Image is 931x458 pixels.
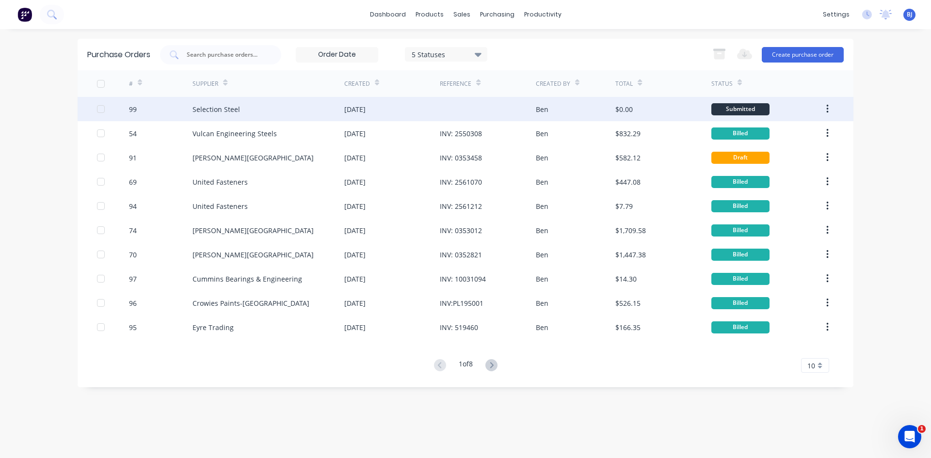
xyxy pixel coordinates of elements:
[344,79,370,88] div: Created
[129,298,137,308] div: 96
[711,321,770,333] div: Billed
[440,274,486,284] div: INV: 10031094
[711,127,770,140] div: Billed
[536,153,548,163] div: Ben
[129,128,137,139] div: 54
[615,201,633,211] div: $7.79
[440,201,482,211] div: INV: 2561212
[296,47,378,62] input: Order Date
[711,176,770,188] div: Billed
[807,361,815,371] span: 10
[536,79,570,88] div: Created By
[818,7,854,22] div: settings
[129,177,137,187] div: 69
[615,128,641,139] div: $832.29
[193,322,234,332] div: Eyre Trading
[440,153,482,163] div: INV: 0353458
[536,298,548,308] div: Ben
[440,177,482,187] div: INV: 2561070
[193,298,309,308] div: Crowies Paints-[GEOGRAPHIC_DATA]
[412,49,481,59] div: 5 Statuses
[440,128,482,139] div: INV: 2550308
[519,7,566,22] div: productivity
[193,274,302,284] div: Cummins Bearings & Engineering
[17,7,32,22] img: Factory
[449,7,475,22] div: sales
[711,249,770,261] div: Billed
[129,79,133,88] div: #
[129,104,137,114] div: 99
[711,200,770,212] div: Billed
[129,225,137,236] div: 74
[615,322,641,332] div: $166.35
[459,359,473,373] div: 1 of 8
[129,201,137,211] div: 94
[536,201,548,211] div: Ben
[615,79,633,88] div: Total
[365,7,411,22] a: dashboard
[193,104,240,114] div: Selection Steel
[344,104,366,114] div: [DATE]
[615,177,641,187] div: $447.08
[615,104,633,114] div: $0.00
[193,128,277,139] div: Vulcan Engineering Steels
[898,425,921,448] iframe: Intercom live chat
[344,322,366,332] div: [DATE]
[344,274,366,284] div: [DATE]
[615,298,641,308] div: $526.15
[344,201,366,211] div: [DATE]
[193,153,314,163] div: [PERSON_NAME][GEOGRAPHIC_DATA]
[87,49,150,61] div: Purchase Orders
[907,10,913,19] span: BJ
[193,201,248,211] div: United Fasteners
[711,224,770,237] div: Billed
[440,250,482,260] div: INV: 0352821
[918,425,926,433] span: 1
[344,225,366,236] div: [DATE]
[536,225,548,236] div: Ben
[193,225,314,236] div: [PERSON_NAME][GEOGRAPHIC_DATA]
[411,7,449,22] div: products
[711,103,770,115] div: Submitted
[129,322,137,332] div: 95
[440,225,482,236] div: INV: 0353012
[129,250,137,260] div: 70
[711,297,770,309] div: Billed
[615,274,637,284] div: $14.30
[615,153,641,163] div: $582.12
[536,322,548,332] div: Ben
[193,79,218,88] div: Supplier
[615,225,646,236] div: $1,709.58
[344,177,366,187] div: [DATE]
[344,128,366,139] div: [DATE]
[344,250,366,260] div: [DATE]
[711,152,770,164] div: Draft
[762,47,844,63] button: Create purchase order
[615,250,646,260] div: $1,447.38
[440,298,483,308] div: INV:PL195001
[129,153,137,163] div: 91
[536,177,548,187] div: Ben
[475,7,519,22] div: purchasing
[129,274,137,284] div: 97
[440,322,478,332] div: INV: 519460
[344,298,366,308] div: [DATE]
[536,274,548,284] div: Ben
[536,128,548,139] div: Ben
[711,273,770,285] div: Billed
[536,104,548,114] div: Ben
[193,250,314,260] div: [PERSON_NAME][GEOGRAPHIC_DATA]
[344,153,366,163] div: [DATE]
[536,250,548,260] div: Ben
[193,177,248,187] div: United Fasteners
[440,79,471,88] div: Reference
[711,79,733,88] div: Status
[186,50,266,60] input: Search purchase orders...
